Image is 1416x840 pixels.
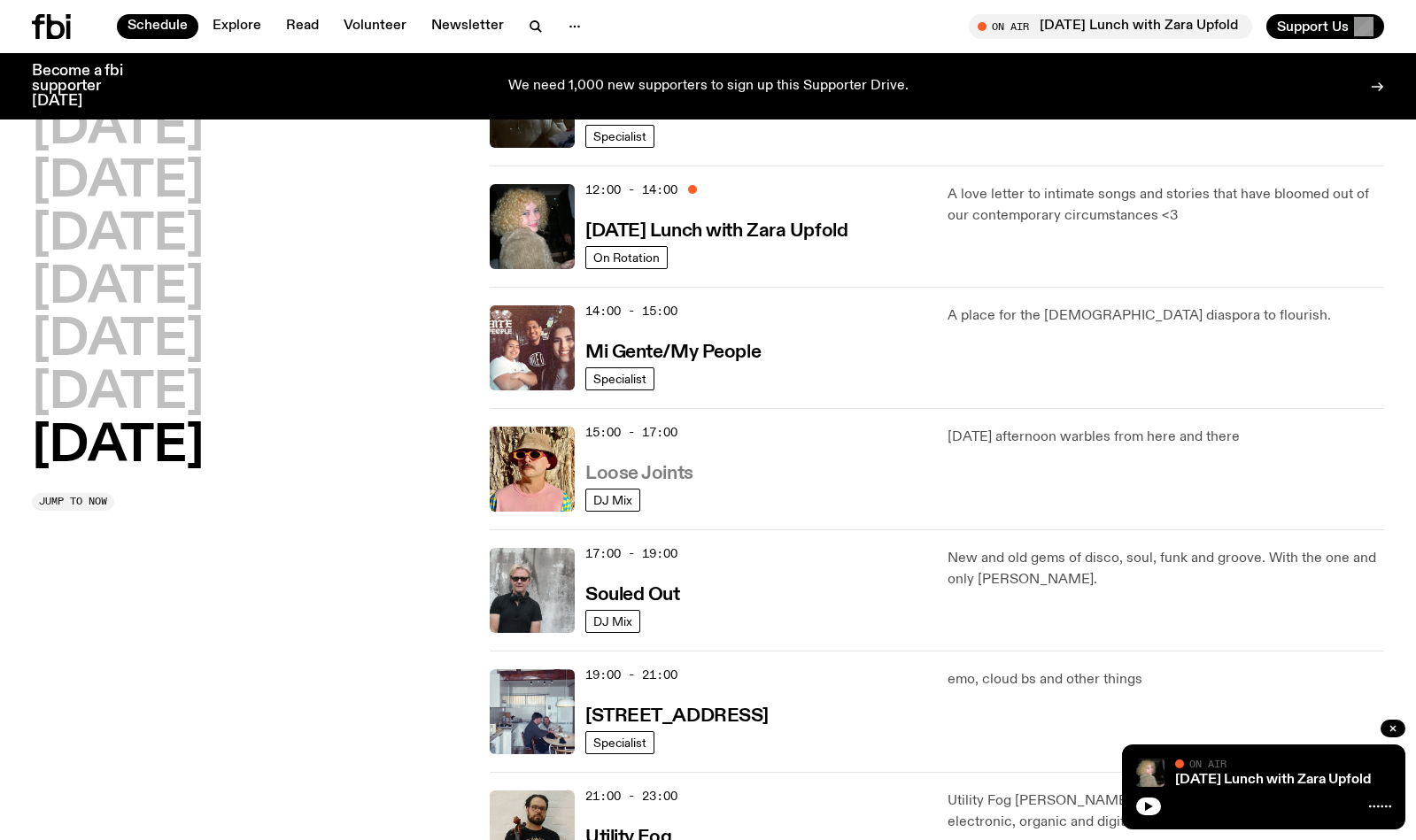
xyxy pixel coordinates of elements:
span: On Air [1189,758,1226,769]
span: 21:00 - 23:00 [585,788,677,805]
img: A digital camera photo of Zara looking to her right at the camera, smiling. She is wearing a ligh... [1136,759,1165,787]
a: Specialist [585,125,654,148]
span: 15:00 - 17:00 [585,424,677,441]
a: Volunteer [333,14,417,39]
a: Mi Gente/My People [585,340,761,362]
h3: Mi Gente/My People [585,343,761,362]
span: Specialist [593,736,646,749]
a: DJ Mix [585,610,640,633]
button: [DATE] [32,264,204,313]
img: Stephen looks directly at the camera, wearing a black tee, black sunglasses and headphones around... [490,548,575,633]
p: A place for the [DEMOGRAPHIC_DATA] diaspora to flourish. [948,305,1384,327]
span: 17:00 - 19:00 [585,545,677,562]
button: [DATE] [32,104,204,154]
a: Loose Joints [585,461,693,483]
button: [DATE] [32,422,204,472]
span: Specialist [593,372,646,385]
h3: [STREET_ADDRESS] [585,707,769,726]
span: On Rotation [593,250,660,264]
p: emo, cloud bs and other things [948,669,1384,690]
a: Schedule [117,14,198,39]
p: New and old gems of disco, soul, funk and groove. With the one and only [PERSON_NAME]. [948,548,1384,590]
span: Support Us [1277,19,1349,35]
span: Specialist [593,129,646,143]
h3: Souled Out [585,586,680,605]
a: [STREET_ADDRESS] [585,704,769,726]
p: A love letter to intimate songs and stories that have bloomed out of our contemporary circumstanc... [948,184,1384,227]
a: [DATE] Lunch with Zara Upfold [585,219,847,241]
h3: Loose Joints [585,465,693,483]
img: Pat sits at a dining table with his profile facing the camera. Rhea sits to his left facing the c... [490,669,575,754]
p: Utility Fog [PERSON_NAME] on the cusp between acoustic and electronic, organic and digital. [948,790,1384,833]
button: [DATE] [32,316,204,366]
a: DJ Mix [585,489,640,512]
button: [DATE] [32,211,204,260]
button: [DATE] [32,369,204,419]
a: Souled Out [585,582,680,605]
a: Newsletter [421,14,515,39]
p: We need 1,000 new supporters to sign up this Supporter Drive. [508,79,909,95]
button: [DATE] [32,158,204,207]
a: Read [275,14,329,39]
a: [DATE] Lunch with Zara Upfold [1175,773,1371,787]
span: DJ Mix [593,614,632,628]
h3: Become a fbi supporter [DATE] [32,64,145,109]
img: A digital camera photo of Zara looking to her right at the camera, smiling. She is wearing a ligh... [490,184,575,269]
span: 19:00 - 21:00 [585,667,677,683]
button: On Air[DATE] Lunch with Zara Upfold [969,14,1252,39]
h3: [DATE] Lunch with Zara Upfold [585,222,847,241]
a: Specialist [585,731,654,754]
span: DJ Mix [593,493,632,506]
a: Explore [202,14,272,39]
span: Jump to now [39,497,107,506]
img: Tyson stands in front of a paperbark tree wearing orange sunglasses, a suede bucket hat and a pin... [490,427,575,512]
button: Jump to now [32,493,114,511]
p: [DATE] afternoon warbles from here and there [948,427,1384,448]
a: On Rotation [585,246,668,269]
button: Support Us [1266,14,1384,39]
span: 14:00 - 15:00 [585,303,677,320]
span: 12:00 - 14:00 [585,181,677,198]
a: Specialist [585,367,654,390]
